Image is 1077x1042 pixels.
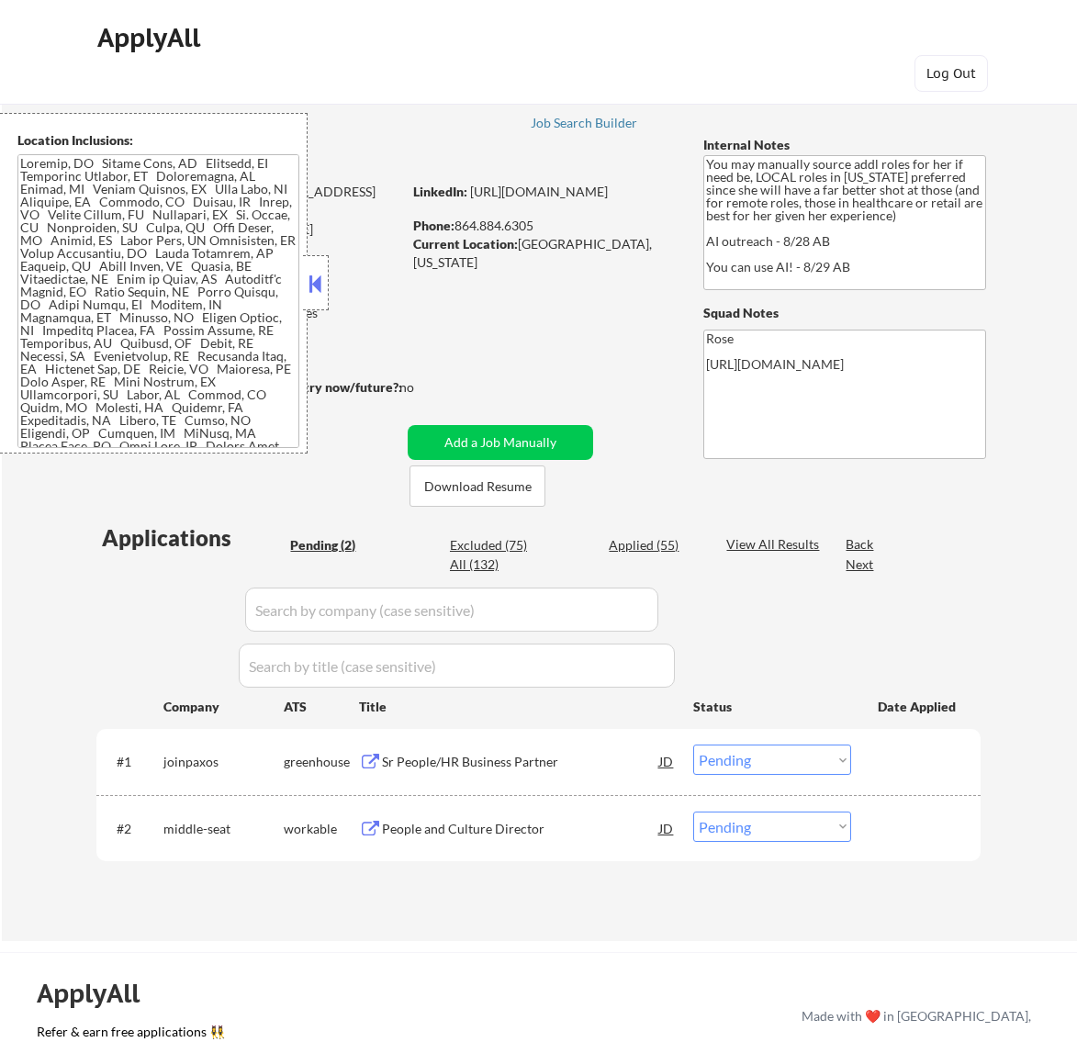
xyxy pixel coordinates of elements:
div: [GEOGRAPHIC_DATA], [US_STATE] [413,235,673,271]
a: Job Search Builder [531,116,638,134]
div: 864.884.6305 [413,217,673,235]
div: ApplyAll [97,22,206,53]
div: #1 [117,753,149,771]
div: Applied (55) [609,536,701,555]
strong: Current Location: [413,236,518,252]
div: Company [163,698,284,716]
input: Search by title (case sensitive) [239,644,675,688]
button: Log Out [914,55,988,92]
div: Location Inclusions: [17,131,300,150]
div: Title [359,698,676,716]
div: People and Culture Director [382,820,659,838]
div: Excluded (75) [450,536,542,555]
div: ApplyAll [37,978,161,1009]
strong: Phone: [413,218,454,233]
div: Status [693,689,851,723]
a: [URL][DOMAIN_NAME] [470,184,608,199]
div: Next [846,555,875,574]
button: Add a Job Manually [408,425,593,460]
div: ATS [284,698,359,716]
div: #2 [117,820,149,838]
div: Applications [102,527,284,549]
div: Back [846,535,875,554]
div: greenhouse [284,753,359,771]
div: Squad Notes [703,304,986,322]
input: Search by company (case sensitive) [245,588,658,632]
div: All (132) [450,555,542,574]
div: View All Results [726,535,825,554]
div: no [399,378,452,397]
button: Download Resume [409,465,545,507]
div: JD [657,745,676,778]
div: joinpaxos [163,753,284,771]
div: Date Applied [878,698,959,716]
strong: LinkedIn: [413,184,467,199]
div: middle-seat [163,820,284,838]
div: Job Search Builder [531,117,638,129]
div: JD [657,812,676,845]
div: Pending (2) [290,536,382,555]
div: Internal Notes [703,136,986,154]
div: workable [284,820,359,838]
div: Sr People/HR Business Partner [382,753,659,771]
